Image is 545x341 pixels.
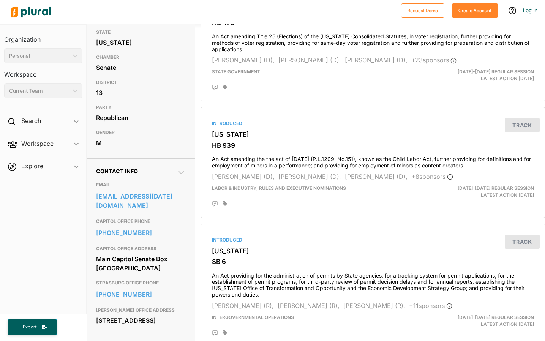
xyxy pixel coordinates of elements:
[96,62,186,73] div: Senate
[428,314,540,328] div: Latest Action: [DATE]
[223,330,227,335] div: Add tags
[223,201,227,206] div: Add tags
[212,237,534,243] div: Introduced
[96,306,186,315] h3: [PERSON_NAME] OFFICE ADDRESS
[428,185,540,199] div: Latest Action: [DATE]
[411,173,453,180] span: + 8 sponsor s
[212,201,218,207] div: Add Position Statement
[96,315,186,326] div: [STREET_ADDRESS]
[212,258,534,265] h3: SB 6
[345,173,408,180] span: [PERSON_NAME] (D),
[212,185,346,191] span: Labor & Industry, RULES AND EXECUTIVE NOMINATIONS
[8,319,57,335] button: Export
[212,142,534,149] h3: HB 939
[212,30,534,52] h4: An Act amending Title 25 (Elections) of the [US_STATE] Consolidated Statutes, in voter registrati...
[96,244,186,253] h3: CAPITOL OFFICE ADDRESS
[278,173,341,180] span: [PERSON_NAME] (D),
[96,227,186,238] a: [PHONE_NUMBER]
[9,87,70,95] div: Current Team
[278,56,341,64] span: [PERSON_NAME] (D),
[278,302,340,309] span: [PERSON_NAME] (R),
[223,84,227,90] div: Add tags
[96,53,186,62] h3: CHAMBER
[212,152,534,169] h4: An Act amending the the act of [DATE] (P.L.1209, No.151), known as the Child Labor Act, further p...
[212,173,275,180] span: [PERSON_NAME] (D),
[428,68,540,82] div: Latest Action: [DATE]
[401,3,444,18] button: Request Demo
[212,131,534,138] h3: [US_STATE]
[96,191,186,211] a: [EMAIL_ADDRESS][DATE][DOMAIN_NAME]
[505,118,540,132] button: Track
[96,87,186,98] div: 13
[452,3,498,18] button: Create Account
[343,302,405,309] span: [PERSON_NAME] (R),
[96,289,186,300] a: [PHONE_NUMBER]
[212,302,274,309] span: [PERSON_NAME] (R),
[96,28,186,37] h3: STATE
[409,302,452,309] span: + 11 sponsor s
[212,120,534,127] div: Introduced
[212,84,218,90] div: Add Position Statement
[452,6,498,14] a: Create Account
[96,137,186,148] div: M
[96,37,186,48] div: [US_STATE]
[212,269,534,298] h4: An Act providing for the administration of permits by State agencies, for a tracking system for p...
[212,69,260,74] span: State Government
[345,56,408,64] span: [PERSON_NAME] (D),
[4,28,82,45] h3: Organization
[17,324,42,330] span: Export
[96,180,186,189] h3: EMAIL
[458,69,534,74] span: [DATE]-[DATE] Regular Session
[96,168,138,174] span: Contact Info
[96,112,186,123] div: Republican
[96,278,186,287] h3: STRASBURG OFFICE PHONE
[523,7,537,14] a: Log In
[96,217,186,226] h3: CAPITOL OFFICE PHONE
[212,56,275,64] span: [PERSON_NAME] (D),
[411,56,457,64] span: + 23 sponsor s
[96,253,186,274] div: Main Capitol Senate Box [GEOGRAPHIC_DATA]
[212,330,218,336] div: Add Position Statement
[21,117,41,125] h2: Search
[401,6,444,14] a: Request Demo
[212,314,294,320] span: Intergovernmental Operations
[505,235,540,249] button: Track
[458,314,534,320] span: [DATE]-[DATE] Regular Session
[4,63,82,80] h3: Workspace
[458,185,534,191] span: [DATE]-[DATE] Regular Session
[96,78,186,87] h3: DISTRICT
[96,128,186,137] h3: GENDER
[96,103,186,112] h3: PARTY
[9,52,70,60] div: Personal
[212,247,534,255] h3: [US_STATE]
